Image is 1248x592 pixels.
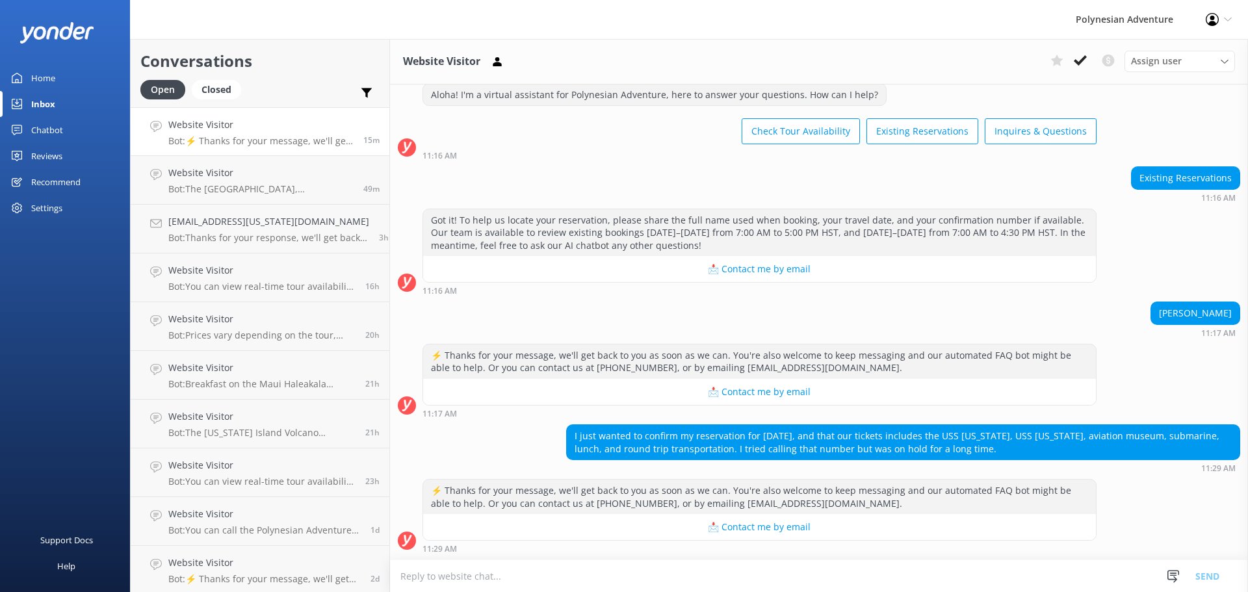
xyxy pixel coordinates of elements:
button: 📩 Contact me by email [423,256,1096,282]
div: Oct 05 2025 11:16am (UTC -10:00) Pacific/Honolulu [1131,193,1240,202]
p: Bot: ⚡ Thanks for your message, we'll get back to you as soon as we can. You're also welcome to k... [168,135,354,147]
p: Bot: Breakfast on the Maui Haleakala Sunrise Tour is at Cafe O Lei at the Plantation. [168,378,356,390]
span: Oct 04 2025 03:39pm (UTC -10:00) Pacific/Honolulu [365,329,380,341]
div: Home [31,65,55,91]
button: 📩 Contact me by email [423,379,1096,405]
div: Recommend [31,169,81,195]
div: Settings [31,195,62,221]
strong: 11:17 AM [1201,329,1236,337]
h4: Website Visitor [168,118,354,132]
strong: 11:16 AM [1201,194,1236,202]
a: Website VisitorBot:You can call the Polynesian Adventure team at [PHONE_NUMBER].1d [131,497,389,546]
p: Bot: ⚡ Thanks for your message, we'll get back to you as soon as we can. You're also welcome to k... [168,573,361,585]
h3: Website Visitor [403,53,480,70]
a: [EMAIL_ADDRESS][US_STATE][DOMAIN_NAME]Bot:Thanks for your response, we'll get back to you as soon... [131,205,389,253]
h4: Website Visitor [168,312,356,326]
div: Help [57,553,75,579]
span: Assign user [1131,54,1182,68]
div: Inbox [31,91,55,117]
div: [PERSON_NAME] [1151,302,1240,324]
p: Bot: Thanks for your response, we'll get back to you as soon as we can during opening hours. [168,232,369,244]
h4: Website Visitor [168,556,361,570]
span: Oct 05 2025 08:35am (UTC -10:00) Pacific/Honolulu [379,232,389,243]
div: Assign User [1124,51,1235,71]
span: Oct 04 2025 11:14am (UTC -10:00) Pacific/Honolulu [370,524,380,535]
h4: Website Visitor [168,263,356,277]
span: Oct 04 2025 02:41pm (UTC -10:00) Pacific/Honolulu [365,378,380,389]
a: Website VisitorBot:The [US_STATE] Island Volcano Adventure Tour from [GEOGRAPHIC_DATA] includes a... [131,400,389,448]
button: 📩 Contact me by email [423,514,1096,540]
a: Closed [192,82,248,96]
a: Website VisitorBot:The [GEOGRAPHIC_DATA], [GEOGRAPHIC_DATA] Tour includes visits to [GEOGRAPHIC_D... [131,156,389,205]
button: Existing Reservations [866,118,978,144]
a: Website VisitorBot:⚡ Thanks for your message, we'll get back to you as soon as we can. You're als... [131,107,389,156]
h4: [EMAIL_ADDRESS][US_STATE][DOMAIN_NAME] [168,214,369,229]
strong: 11:29 AM [422,545,457,553]
div: Oct 05 2025 11:17am (UTC -10:00) Pacific/Honolulu [1150,328,1240,337]
div: Aloha! I'm a virtual assistant for Polynesian Adventure, here to answer your questions. How can I... [423,84,886,106]
button: Check Tour Availability [742,118,860,144]
strong: 11:16 AM [422,152,457,160]
h4: Website Visitor [168,361,356,375]
div: Closed [192,80,241,99]
div: Oct 05 2025 11:16am (UTC -10:00) Pacific/Honolulu [422,151,1097,160]
a: Website VisitorBot:You can view real-time tour availability and book your Polynesian Adventure on... [131,253,389,302]
div: Got it! To help us locate your reservation, please share the full name used when booking, your tr... [423,209,1096,257]
div: Support Docs [40,527,93,553]
div: Reviews [31,143,62,169]
p: Bot: You can view real-time tour availability and book your Polynesian Adventure online at [URL][... [168,476,356,487]
img: yonder-white-logo.png [19,22,94,44]
h4: Website Visitor [168,409,356,424]
a: Website VisitorBot:You can view real-time tour availability and book your Polynesian Adventure on... [131,448,389,497]
h4: Website Visitor [168,507,361,521]
span: Oct 05 2025 11:29am (UTC -10:00) Pacific/Honolulu [363,135,380,146]
p: Bot: Prices vary depending on the tour, date, group size, and fare type. For the most accurate an... [168,329,356,341]
strong: 11:17 AM [422,410,457,418]
div: ⚡ Thanks for your message, we'll get back to you as soon as we can. You're also welcome to keep m... [423,480,1096,514]
h4: Website Visitor [168,458,356,472]
p: Bot: The [GEOGRAPHIC_DATA], [GEOGRAPHIC_DATA] Tour includes visits to [GEOGRAPHIC_DATA]'s iconic ... [168,183,354,195]
div: I just wanted to confirm my reservation for [DATE], and that our tickets includes the USS [US_STA... [567,425,1240,459]
span: Oct 05 2025 10:55am (UTC -10:00) Pacific/Honolulu [363,183,380,194]
p: Bot: You can call the Polynesian Adventure team at [PHONE_NUMBER]. [168,524,361,536]
a: Website VisitorBot:Prices vary depending on the tour, date, group size, and fare type. For the mo... [131,302,389,351]
a: Website VisitorBot:Breakfast on the Maui Haleakala Sunrise Tour is at Cafe O Lei at the Plantatio... [131,351,389,400]
h2: Conversations [140,49,380,73]
span: Oct 04 2025 06:55pm (UTC -10:00) Pacific/Honolulu [365,281,380,292]
div: Open [140,80,185,99]
div: Chatbot [31,117,63,143]
div: Oct 05 2025 11:16am (UTC -10:00) Pacific/Honolulu [422,286,1097,295]
p: Bot: The [US_STATE] Island Volcano Adventure Tour from [GEOGRAPHIC_DATA] includes a visit to [US_... [168,427,356,439]
span: Oct 04 2025 01:57pm (UTC -10:00) Pacific/Honolulu [365,427,380,438]
h4: Website Visitor [168,166,354,180]
span: Oct 03 2025 08:56am (UTC -10:00) Pacific/Honolulu [370,573,380,584]
a: Open [140,82,192,96]
div: Oct 05 2025 11:29am (UTC -10:00) Pacific/Honolulu [566,463,1240,472]
strong: 11:29 AM [1201,465,1236,472]
div: Oct 05 2025 11:29am (UTC -10:00) Pacific/Honolulu [422,544,1097,553]
span: Oct 04 2025 12:13pm (UTC -10:00) Pacific/Honolulu [365,476,380,487]
button: Inquires & Questions [985,118,1097,144]
div: ⚡ Thanks for your message, we'll get back to you as soon as we can. You're also welcome to keep m... [423,344,1096,379]
div: Oct 05 2025 11:17am (UTC -10:00) Pacific/Honolulu [422,409,1097,418]
div: Existing Reservations [1132,167,1240,189]
p: Bot: You can view real-time tour availability and book your Polynesian Adventure online at [URL][... [168,281,356,292]
strong: 11:16 AM [422,287,457,295]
